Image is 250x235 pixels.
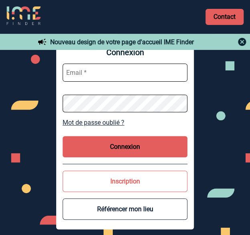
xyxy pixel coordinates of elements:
input: Email * [63,64,188,82]
button: Inscription [63,171,188,192]
a: Contact [205,9,244,25]
button: Connexion [63,136,188,157]
a: Mot de passe oublié ? [63,119,188,126]
span: Connexion [63,47,188,57]
button: Référencer mon lieu [63,198,188,220]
